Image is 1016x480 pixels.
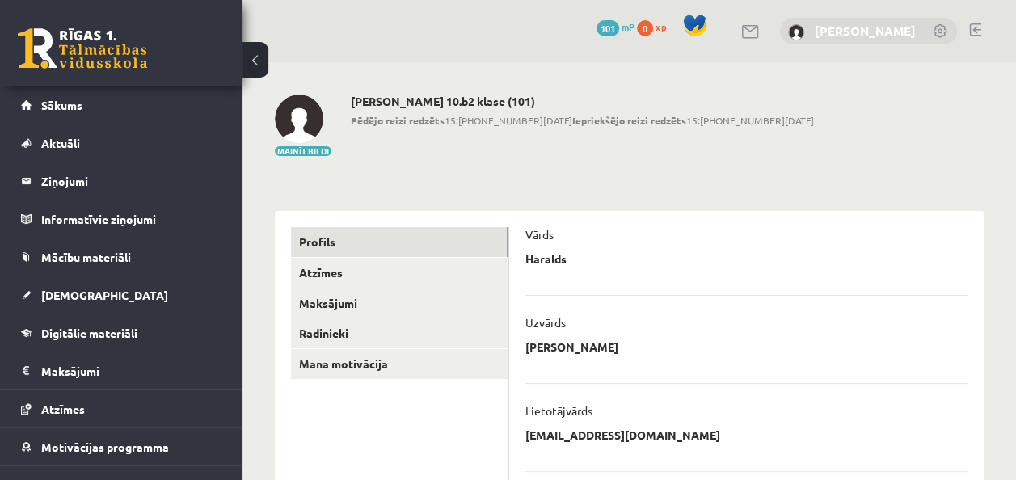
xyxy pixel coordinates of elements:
[21,86,222,124] a: Sākums
[41,402,85,416] span: Atzīmes
[525,227,554,242] p: Vārds
[291,288,508,318] a: Maksājumi
[18,28,147,69] a: Rīgas 1. Tālmācības vidusskola
[597,20,634,33] a: 101 mP
[525,315,566,330] p: Uzvārds
[572,114,686,127] b: Iepriekšējo reizi redzēts
[291,318,508,348] a: Radinieki
[41,136,80,150] span: Aktuāli
[525,339,618,354] p: [PERSON_NAME]
[21,162,222,200] a: Ziņojumi
[351,113,814,128] span: 15:[PHONE_NUMBER][DATE] 15:[PHONE_NUMBER][DATE]
[41,98,82,112] span: Sākums
[525,427,720,442] p: [EMAIL_ADDRESS][DOMAIN_NAME]
[41,250,131,264] span: Mācību materiāli
[21,428,222,465] a: Motivācijas programma
[41,200,222,238] legend: Informatīvie ziņojumi
[525,251,567,266] p: Haralds
[291,227,508,257] a: Profils
[41,440,169,454] span: Motivācijas programma
[21,314,222,352] a: Digitālie materiāli
[656,20,666,33] span: xp
[622,20,634,33] span: mP
[788,24,804,40] img: Haralds Romanovskis
[21,390,222,427] a: Atzīmes
[275,146,331,156] button: Mainīt bildi
[21,352,222,389] a: Maksājumi
[275,95,323,143] img: Haralds Romanovskis
[815,23,916,39] a: [PERSON_NAME]
[291,258,508,288] a: Atzīmes
[41,288,168,302] span: [DEMOGRAPHIC_DATA]
[637,20,653,36] span: 0
[21,200,222,238] a: Informatīvie ziņojumi
[21,276,222,314] a: [DEMOGRAPHIC_DATA]
[41,326,137,340] span: Digitālie materiāli
[637,20,674,33] a: 0 xp
[351,95,814,108] h2: [PERSON_NAME] 10.b2 klase (101)
[21,238,222,276] a: Mācību materiāli
[525,403,592,418] p: Lietotājvārds
[597,20,619,36] span: 101
[41,352,222,389] legend: Maksājumi
[291,349,508,379] a: Mana motivācija
[21,124,222,162] a: Aktuāli
[41,162,222,200] legend: Ziņojumi
[351,114,445,127] b: Pēdējo reizi redzēts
